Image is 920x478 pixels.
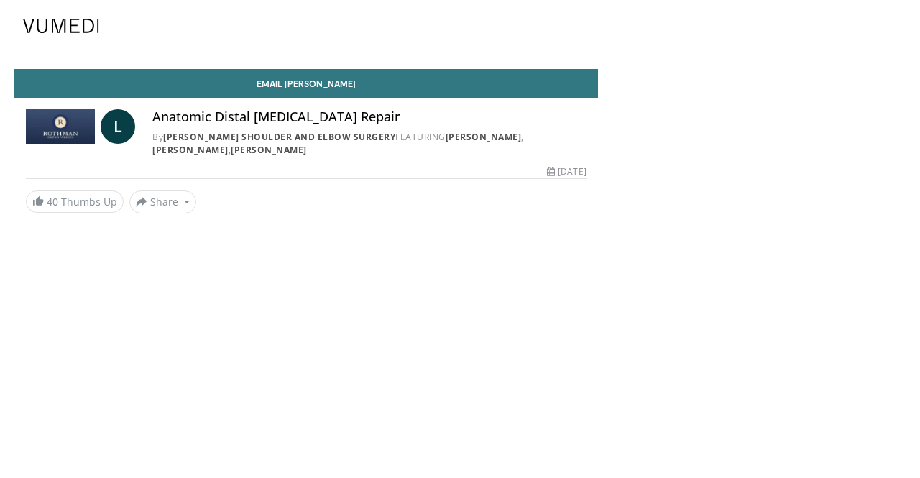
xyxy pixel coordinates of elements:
a: 40 Thumbs Up [26,190,124,213]
a: [PERSON_NAME] [231,144,307,156]
a: [PERSON_NAME] Shoulder and Elbow Surgery [163,131,395,143]
a: [PERSON_NAME] [446,131,522,143]
div: [DATE] [547,165,586,178]
a: [PERSON_NAME] [152,144,229,156]
a: L [101,109,135,144]
span: 40 [47,195,58,208]
img: VuMedi Logo [23,19,99,33]
div: By FEATURING , , [152,131,586,157]
button: Share [129,190,196,213]
h4: Anatomic Distal [MEDICAL_DATA] Repair [152,109,586,125]
a: Email [PERSON_NAME] [14,69,598,98]
img: Rothman Shoulder and Elbow Surgery [26,109,95,144]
